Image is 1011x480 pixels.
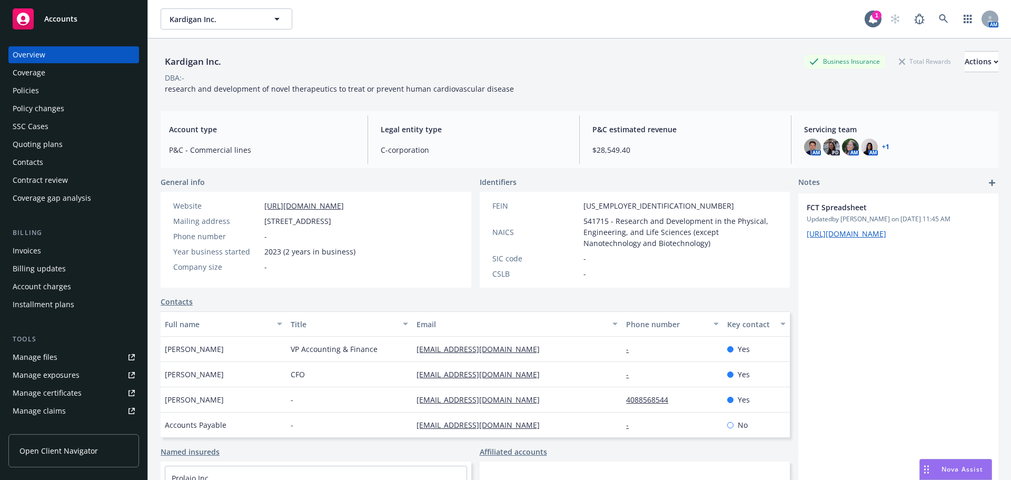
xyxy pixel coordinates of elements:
[264,201,344,211] a: [URL][DOMAIN_NAME]
[807,202,963,213] span: FCT Spreadsheet
[804,139,821,155] img: photo
[161,8,292,30] button: Kardigan Inc.
[723,311,790,337] button: Key contact
[727,319,774,330] div: Key contact
[173,261,260,272] div: Company size
[417,369,548,379] a: [EMAIL_ADDRESS][DOMAIN_NAME]
[417,319,606,330] div: Email
[173,246,260,257] div: Year business started
[8,4,139,34] a: Accounts
[8,46,139,63] a: Overview
[738,344,750,355] span: Yes
[264,246,355,257] span: 2023 (2 years in business)
[417,344,548,354] a: [EMAIL_ADDRESS][DOMAIN_NAME]
[8,172,139,189] a: Contract review
[13,172,68,189] div: Contract review
[965,52,998,72] div: Actions
[492,253,579,264] div: SIC code
[8,190,139,207] a: Coverage gap analysis
[291,319,397,330] div: Title
[894,55,956,68] div: Total Rewards
[8,242,139,259] a: Invoices
[738,394,750,405] span: Yes
[291,394,293,405] span: -
[592,144,778,155] span: $28,549.40
[8,334,139,345] div: Tools
[583,253,586,264] span: -
[920,459,933,479] div: Drag to move
[919,459,992,480] button: Nova Assist
[626,420,637,430] a: -
[842,139,859,155] img: photo
[798,193,998,248] div: FCT SpreadsheetUpdatedby [PERSON_NAME] on [DATE] 11:45 AM[URL][DOMAIN_NAME]
[622,311,722,337] button: Phone number
[738,419,748,430] span: No
[13,118,48,135] div: SSC Cases
[13,385,82,401] div: Manage certificates
[13,278,71,295] div: Account charges
[8,296,139,313] a: Installment plans
[169,124,355,135] span: Account type
[165,84,514,94] span: research and development of novel therapeutics to treat or prevent human cardiovascular disease
[161,177,205,188] span: General info
[13,296,74,313] div: Installment plans
[8,154,139,171] a: Contacts
[417,395,548,405] a: [EMAIL_ADDRESS][DOMAIN_NAME]
[161,311,286,337] button: Full name
[965,51,998,72] button: Actions
[8,278,139,295] a: Account charges
[8,100,139,117] a: Policy changes
[8,367,139,384] span: Manage exposures
[8,349,139,366] a: Manage files
[861,139,878,155] img: photo
[626,369,637,379] a: -
[165,344,224,355] span: [PERSON_NAME]
[165,319,271,330] div: Full name
[19,445,98,456] span: Open Client Navigator
[823,139,840,155] img: photo
[798,177,820,189] span: Notes
[804,55,885,68] div: Business Insurance
[13,403,66,419] div: Manage claims
[286,311,412,337] button: Title
[8,136,139,153] a: Quoting plans
[738,369,750,380] span: Yes
[381,144,567,155] span: C-corporation
[8,403,139,419] a: Manage claims
[13,136,63,153] div: Quoting plans
[264,261,267,272] span: -
[909,8,930,30] a: Report a Bug
[626,344,637,354] a: -
[583,200,734,211] span: [US_EMPLOYER_IDENTIFICATION_NUMBER]
[417,420,548,430] a: [EMAIL_ADDRESS][DOMAIN_NAME]
[480,177,517,188] span: Identifiers
[882,144,889,150] a: +1
[170,14,261,25] span: Kardigan Inc.
[161,55,225,68] div: Kardigan Inc.
[807,214,990,224] span: Updated by [PERSON_NAME] on [DATE] 11:45 AM
[161,446,220,457] a: Named insureds
[13,46,45,63] div: Overview
[8,420,139,437] a: Manage BORs
[804,124,990,135] span: Servicing team
[957,8,978,30] a: Switch app
[169,144,355,155] span: P&C - Commercial lines
[13,367,80,384] div: Manage exposures
[173,200,260,211] div: Website
[13,190,91,207] div: Coverage gap analysis
[291,419,293,430] span: -
[381,124,567,135] span: Legal entity type
[165,369,224,380] span: [PERSON_NAME]
[492,268,579,279] div: CSLB
[8,118,139,135] a: SSC Cases
[165,419,226,430] span: Accounts Payable
[8,385,139,401] a: Manage certificates
[161,296,193,307] a: Contacts
[8,228,139,238] div: Billing
[264,215,331,227] span: [STREET_ADDRESS]
[8,64,139,81] a: Coverage
[8,260,139,277] a: Billing updates
[592,124,778,135] span: P&C estimated revenue
[13,154,43,171] div: Contacts
[264,231,267,242] span: -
